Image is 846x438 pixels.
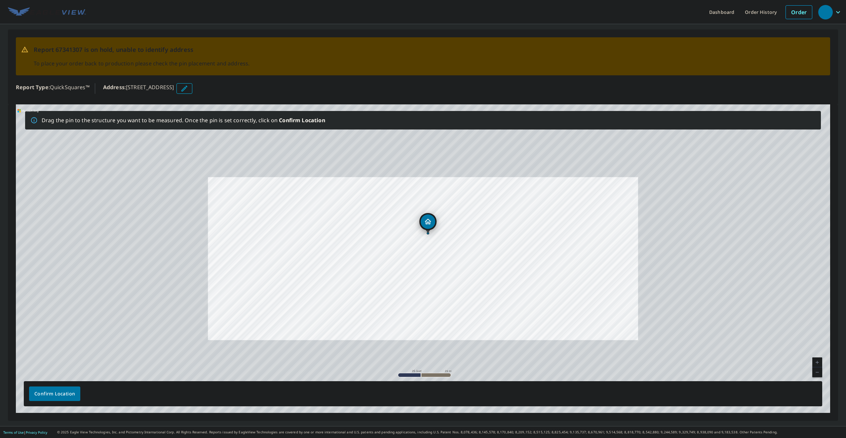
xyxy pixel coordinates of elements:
[34,390,75,398] span: Confirm Location
[3,430,24,435] a: Terms of Use
[786,5,812,19] a: Order
[8,7,86,17] img: EV Logo
[103,84,125,91] b: Address
[57,430,843,435] p: © 2025 Eagle View Technologies, Inc. and Pictometry International Corp. All Rights Reserved. Repo...
[34,45,250,54] p: Report 67341307 is on hold, unable to identify address
[812,357,822,367] a: Current Level 20, Zoom In
[29,386,80,401] button: Confirm Location
[16,84,49,91] b: Report Type
[812,367,822,377] a: Current Level 20, Zoom Out
[26,430,47,435] a: Privacy Policy
[419,213,437,234] div: Dropped pin, building 1, Residential property, 101 S Main St Beacon Falls, CT 06403
[34,59,250,67] p: To place your order back to production please check the pin placement and address.
[42,116,325,124] p: Drag the pin to the structure you want to be measured. Once the pin is set correctly, click on
[103,83,174,94] p: : [STREET_ADDRESS]
[3,430,47,434] p: |
[279,117,325,124] b: Confirm Location
[16,83,90,94] p: : QuickSquares™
